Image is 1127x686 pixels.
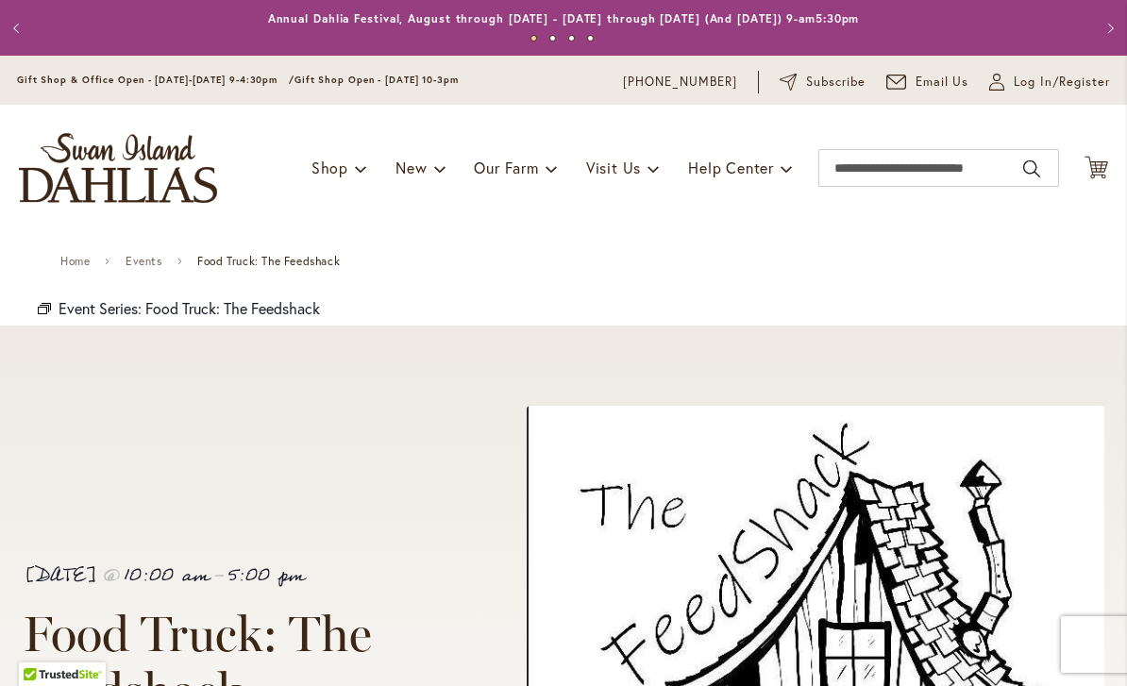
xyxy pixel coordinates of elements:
[806,73,866,92] span: Subscribe
[294,74,459,86] span: Gift Shop Open - [DATE] 10-3pm
[126,255,162,268] a: Events
[60,255,90,268] a: Home
[268,11,860,25] a: Annual Dahlia Festival, August through [DATE] - [DATE] through [DATE] (And [DATE]) 9-am5:30pm
[1014,73,1110,92] span: Log In/Register
[549,35,556,42] button: 2 of 4
[38,297,51,322] em: Event Series:
[530,35,537,42] button: 1 of 4
[124,558,210,594] span: 10:00 am
[197,255,340,268] span: Food Truck: The Feedshack
[568,35,575,42] button: 3 of 4
[145,298,320,318] a: Food Truck: The Feedshack
[916,73,969,92] span: Email Us
[227,558,305,594] span: 5:00 pm
[688,158,774,177] span: Help Center
[886,73,969,92] a: Email Us
[586,158,641,177] span: Visit Us
[587,35,594,42] button: 4 of 4
[989,73,1110,92] a: Log In/Register
[23,558,98,594] span: [DATE]
[19,133,217,203] a: store logo
[102,558,120,594] span: @
[213,558,224,594] span: -
[474,158,538,177] span: Our Farm
[14,619,67,672] iframe: Launch Accessibility Center
[59,298,142,318] span: Event Series:
[395,158,427,177] span: New
[1089,9,1127,47] button: Next
[780,73,866,92] a: Subscribe
[623,73,737,92] a: [PHONE_NUMBER]
[17,74,294,86] span: Gift Shop & Office Open - [DATE]-[DATE] 9-4:30pm /
[311,158,348,177] span: Shop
